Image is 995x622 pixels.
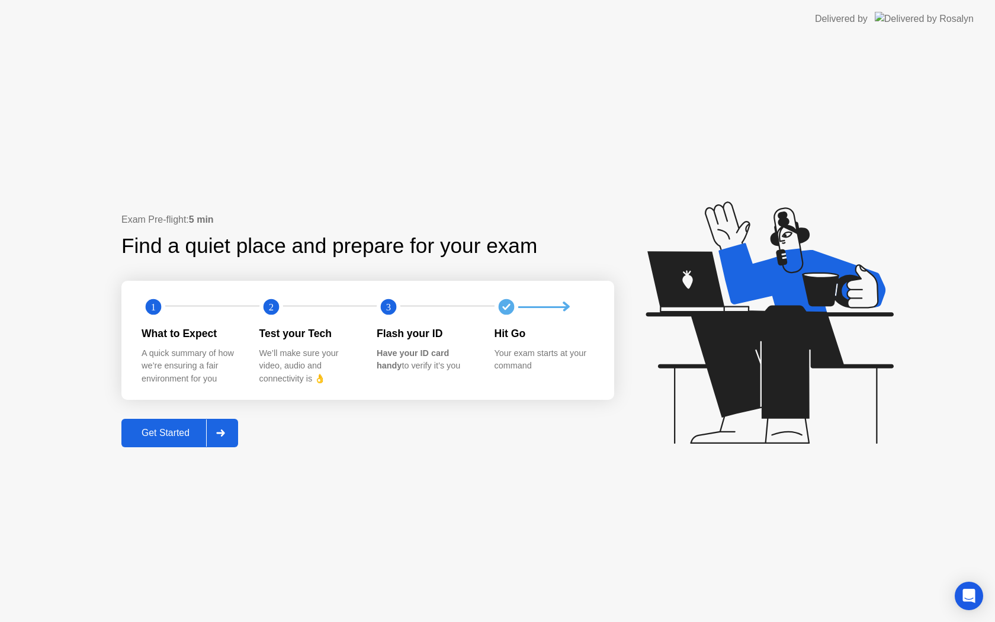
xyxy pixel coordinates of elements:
div: Hit Go [495,326,593,341]
div: Open Intercom Messenger [955,582,983,610]
div: Your exam starts at your command [495,347,593,373]
div: Delivered by [815,12,868,26]
div: Flash your ID [377,326,476,341]
text: 1 [151,302,156,313]
div: to verify it’s you [377,347,476,373]
div: Find a quiet place and prepare for your exam [121,230,539,262]
div: What to Expect [142,326,240,341]
b: 5 min [189,214,214,225]
div: Test your Tech [259,326,358,341]
button: Get Started [121,419,238,447]
text: 3 [386,302,391,313]
div: We’ll make sure your video, audio and connectivity is 👌 [259,347,358,386]
b: Have your ID card handy [377,348,449,371]
img: Delivered by Rosalyn [875,12,974,25]
div: Get Started [125,428,206,438]
div: A quick summary of how we’re ensuring a fair environment for you [142,347,240,386]
text: 2 [268,302,273,313]
div: Exam Pre-flight: [121,213,614,227]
